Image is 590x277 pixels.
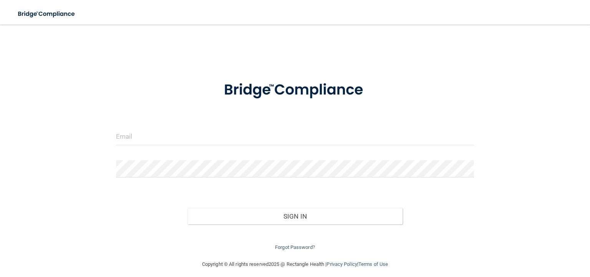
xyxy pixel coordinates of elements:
img: bridge_compliance_login_screen.278c3ca4.svg [209,71,382,109]
img: bridge_compliance_login_screen.278c3ca4.svg [12,6,82,22]
a: Forgot Password? [275,244,315,250]
a: Terms of Use [358,261,388,267]
a: Privacy Policy [326,261,357,267]
button: Sign In [187,208,402,225]
div: Copyright © All rights reserved 2025 @ Rectangle Health | | [155,252,435,277]
input: Email [116,128,474,145]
